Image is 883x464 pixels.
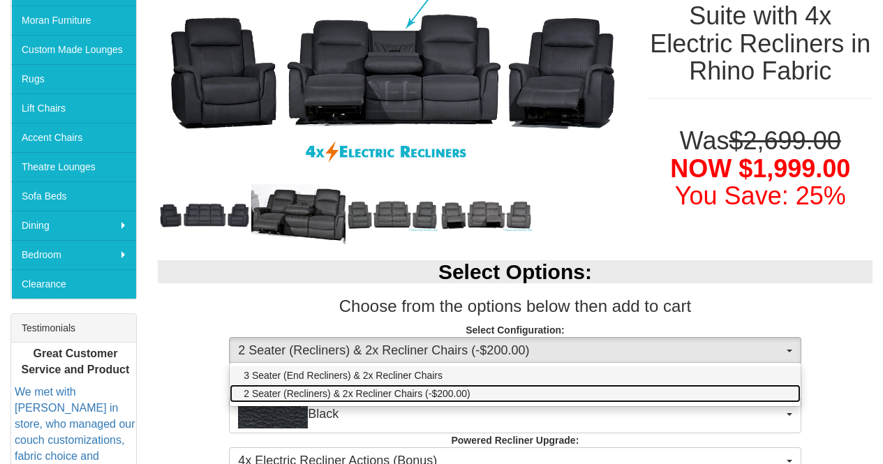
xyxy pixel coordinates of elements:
[11,64,136,93] a: Rugs
[229,337,801,365] button: 2 Seater (Recliners) & 2x Recliner Chairs (-$200.00)
[11,211,136,240] a: Dining
[238,342,782,360] span: 2 Seater (Recliners) & 2x Recliner Chairs (-$200.00)
[670,154,850,183] span: NOW $1,999.00
[11,93,136,123] a: Lift Chairs
[244,368,443,382] span: 3 Seater (End Recliners) & 2x Recliner Chairs
[244,387,470,401] span: 2 Seater (Recliners) & 2x Recliner Chairs (-$200.00)
[11,240,136,269] a: Bedroom
[238,401,782,428] span: Black
[158,297,873,315] h3: Choose from the options below then add to cart
[438,260,592,283] b: Select Options:
[11,35,136,64] a: Custom Made Lounges
[11,152,136,181] a: Theatre Lounges
[675,181,846,210] font: You Save: 25%
[11,269,136,299] a: Clearance
[11,314,136,343] div: Testimonials
[11,123,136,152] a: Accent Chairs
[11,6,136,35] a: Moran Furniture
[648,127,873,210] h1: Was
[466,324,565,336] strong: Select Configuration:
[11,181,136,211] a: Sofa Beds
[729,126,841,155] del: $2,699.00
[229,396,801,433] button: BlackBlack
[238,401,308,428] img: Black
[451,435,579,446] strong: Powered Recliner Upgrade:
[22,347,130,375] b: Great Customer Service and Product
